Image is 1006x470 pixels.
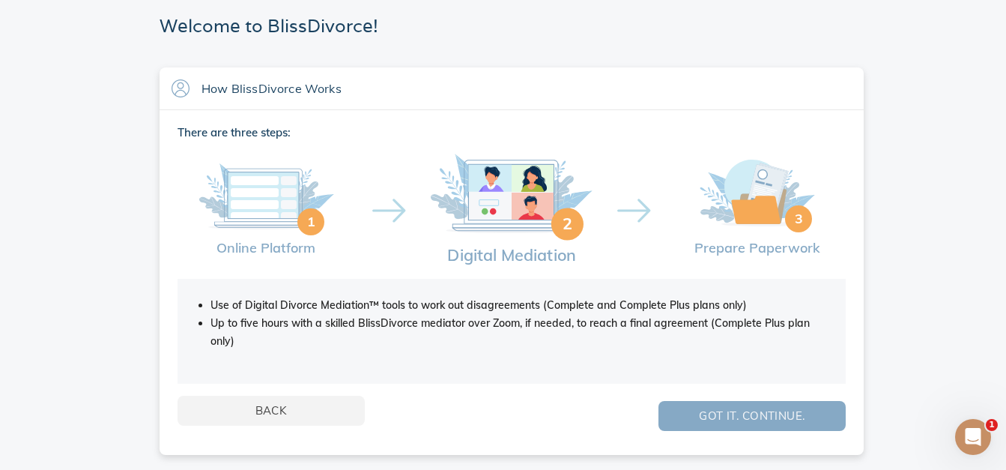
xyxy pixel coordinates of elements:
tspan: 3 [795,210,803,227]
div: Digital Mediation [447,247,576,264]
iframe: Intercom live chat [955,419,991,455]
div: Online Platform [216,241,315,255]
div: Prepare Paperwork [694,241,820,255]
span: Got it. Continue. [682,406,822,426]
div: How BlissDivorce Works [201,80,852,97]
h1: Welcome to BlissDivorce! [160,14,378,37]
li: Up to five hours with a skilled BlissDivorce mediator over Zoom, if needed, to reach a final agre... [210,315,828,351]
span: Back [201,401,341,421]
span: 1 [986,419,998,431]
tspan: 1 [307,213,315,230]
li: Use of Digital Divorce Mediation™ tools to work out disagreements (Complete and Complete Plus pla... [210,297,828,315]
button: Got it. Continue. [658,401,846,431]
div: There are three steps: [178,122,846,142]
tspan: 2 [563,213,572,233]
button: Back [178,396,365,426]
